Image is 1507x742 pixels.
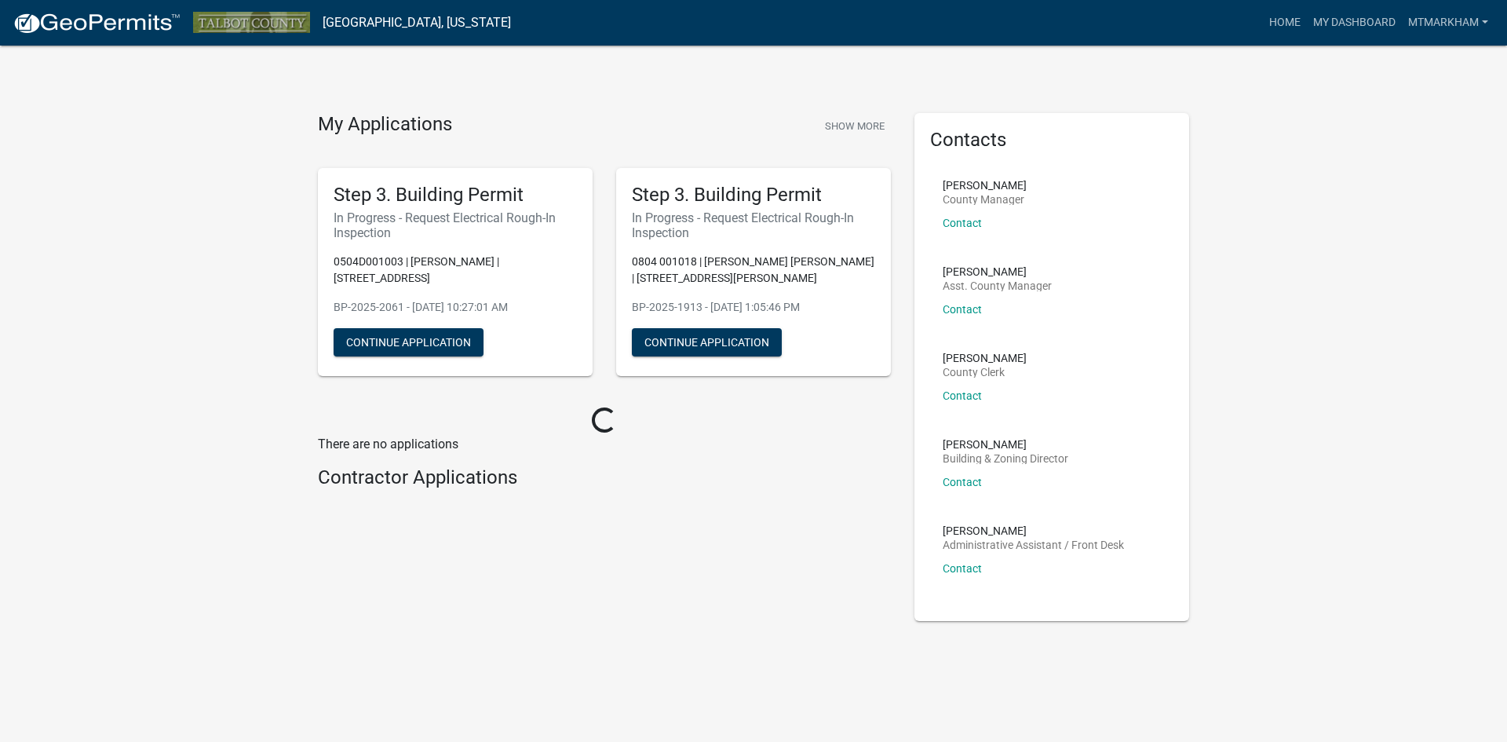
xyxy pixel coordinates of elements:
[930,129,1173,152] h5: Contacts
[1402,8,1494,38] a: mtmarkham
[334,254,577,287] p: 0504D001003 | [PERSON_NAME] | [STREET_ADDRESS]
[632,328,782,356] button: Continue Application
[318,466,891,495] wm-workflow-list-section: Contractor Applications
[334,210,577,240] h6: In Progress - Request Electrical Rough-In Inspection
[632,299,875,316] p: BP-2025-1913 - [DATE] 1:05:46 PM
[334,328,483,356] button: Continue Application
[632,254,875,287] p: 0804 001018 | [PERSON_NAME] [PERSON_NAME] | [STREET_ADDRESS][PERSON_NAME]
[943,194,1027,205] p: County Manager
[1307,8,1402,38] a: My Dashboard
[943,180,1027,191] p: [PERSON_NAME]
[943,367,1027,378] p: County Clerk
[334,184,577,207] h5: Step 3. Building Permit
[318,466,891,489] h4: Contractor Applications
[334,299,577,316] p: BP-2025-2061 - [DATE] 10:27:01 AM
[943,303,982,316] a: Contact
[943,439,1068,450] p: [PERSON_NAME]
[632,184,875,207] h5: Step 3. Building Permit
[819,113,891,139] button: Show More
[193,12,310,33] img: Talbot County, Georgia
[943,476,982,488] a: Contact
[943,353,1027,364] p: [PERSON_NAME]
[318,435,891,454] p: There are no applications
[943,266,1052,277] p: [PERSON_NAME]
[943,562,982,575] a: Contact
[943,453,1068,464] p: Building & Zoning Director
[323,9,511,36] a: [GEOGRAPHIC_DATA], [US_STATE]
[1263,8,1307,38] a: Home
[632,210,875,240] h6: In Progress - Request Electrical Rough-In Inspection
[943,217,982,229] a: Contact
[943,280,1052,291] p: Asst. County Manager
[318,113,452,137] h4: My Applications
[943,525,1124,536] p: [PERSON_NAME]
[943,539,1124,550] p: Administrative Assistant / Front Desk
[943,389,982,402] a: Contact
